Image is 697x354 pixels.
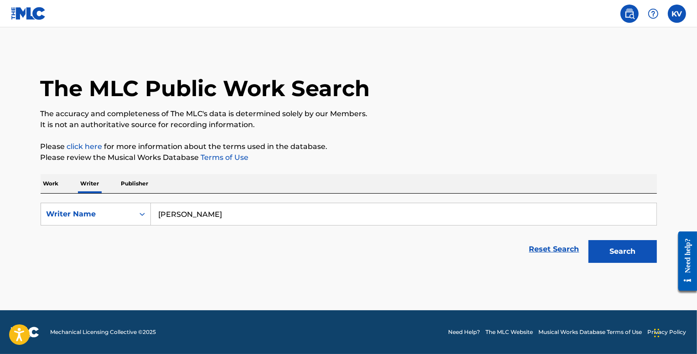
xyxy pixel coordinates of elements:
a: Terms of Use [199,153,249,162]
img: MLC Logo [11,7,46,20]
a: Musical Works Database Terms of Use [538,328,642,336]
iframe: Resource Center [671,224,697,298]
img: search [624,8,635,19]
p: Work [41,174,62,193]
p: Please review the Musical Works Database [41,152,657,163]
form: Search Form [41,203,657,267]
a: Reset Search [525,239,584,259]
a: The MLC Website [485,328,533,336]
p: Publisher [119,174,151,193]
img: help [648,8,659,19]
div: User Menu [668,5,686,23]
div: Help [644,5,662,23]
button: Search [589,240,657,263]
p: It is not an authoritative source for recording information. [41,119,657,130]
div: Writer Name [46,209,129,220]
h1: The MLC Public Work Search [41,75,370,102]
p: Writer [78,174,102,193]
span: Mechanical Licensing Collective © 2025 [50,328,156,336]
div: Drag [654,319,660,347]
img: logo [11,327,39,338]
p: The accuracy and completeness of The MLC's data is determined solely by our Members. [41,108,657,119]
iframe: Chat Widget [651,310,697,354]
a: Privacy Policy [647,328,686,336]
a: Need Help? [448,328,480,336]
p: Please for more information about the terms used in the database. [41,141,657,152]
a: Public Search [620,5,639,23]
a: click here [67,142,103,151]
